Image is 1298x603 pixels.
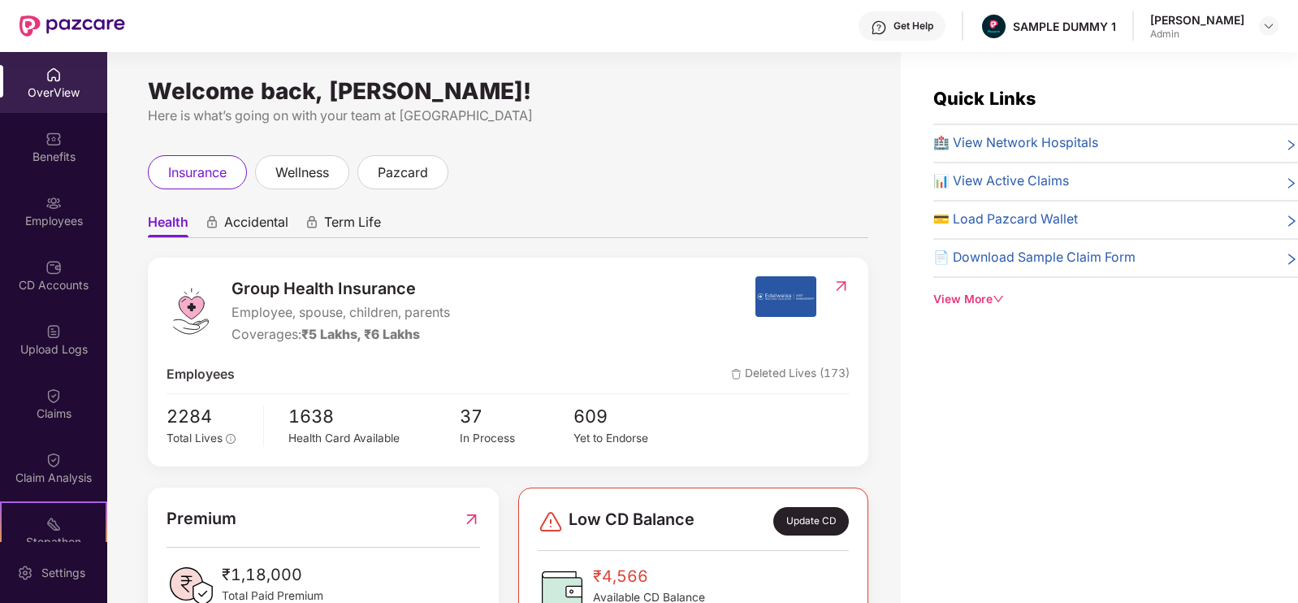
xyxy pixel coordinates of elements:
span: Quick Links [933,88,1036,109]
span: Total Lives [167,432,223,445]
img: svg+xml;base64,PHN2ZyBpZD0iQ2xhaW0iIHhtbG5zPSJodHRwOi8vd3d3LnczLm9yZy8yMDAwL3N2ZyIgd2lkdGg9IjIwIi... [45,452,62,468]
span: 📊 View Active Claims [933,171,1069,192]
div: Get Help [893,20,933,33]
img: RedirectIcon [833,278,850,294]
span: info-circle [226,434,236,444]
div: animation [205,215,219,230]
span: 1638 [288,402,459,430]
span: Employees [167,365,235,385]
img: deleteIcon [731,369,742,380]
img: svg+xml;base64,PHN2ZyBpZD0iSG9tZSIgeG1sbnM9Imh0dHA6Ly93d3cudzMub3JnLzIwMDAvc3ZnIiB3aWR0aD0iMjAiIG... [45,67,62,83]
img: Pazcare_Alternative_logo-01-01.png [982,15,1006,38]
span: wellness [275,163,329,183]
span: Group Health Insurance [231,276,450,301]
span: pazcard [378,163,428,183]
span: Health [148,214,188,237]
span: right [1285,137,1298,154]
img: svg+xml;base64,PHN2ZyBpZD0iRW1wbG95ZWVzIiB4bWxucz0iaHR0cDovL3d3dy53My5vcmcvMjAwMC9zdmciIHdpZHRoPS... [45,195,62,211]
span: right [1285,213,1298,230]
span: 37 [460,402,573,430]
span: 2284 [167,402,252,430]
img: svg+xml;base64,PHN2ZyB4bWxucz0iaHR0cDovL3d3dy53My5vcmcvMjAwMC9zdmciIHdpZHRoPSIyMSIgaGVpZ2h0PSIyMC... [45,516,62,532]
img: insurerIcon [755,276,816,317]
div: Yet to Endorse [573,430,687,448]
span: 609 [573,402,687,430]
span: Low CD Balance [569,507,694,535]
span: right [1285,251,1298,268]
span: right [1285,175,1298,192]
div: Here is what’s going on with your team at [GEOGRAPHIC_DATA] [148,106,868,126]
img: RedirectIcon [463,506,480,531]
img: svg+xml;base64,PHN2ZyBpZD0iRHJvcGRvd24tMzJ4MzIiIHhtbG5zPSJodHRwOi8vd3d3LnczLm9yZy8yMDAwL3N2ZyIgd2... [1262,20,1275,33]
div: In Process [460,430,573,448]
img: svg+xml;base64,PHN2ZyBpZD0iQ2xhaW0iIHhtbG5zPSJodHRwOi8vd3d3LnczLm9yZy8yMDAwL3N2ZyIgd2lkdGg9IjIwIi... [45,388,62,404]
span: ₹4,566 [593,564,705,589]
div: SAMPLE DUMMY 1 [1013,19,1116,34]
span: Deleted Lives (173) [731,365,850,385]
img: svg+xml;base64,PHN2ZyBpZD0iU2V0dGluZy0yMHgyMCIgeG1sbnM9Imh0dHA6Ly93d3cudzMub3JnLzIwMDAvc3ZnIiB3aW... [17,565,33,581]
div: Health Card Available [288,430,459,448]
div: Update CD [773,507,849,535]
img: svg+xml;base64,PHN2ZyBpZD0iSGVscC0zMngzMiIgeG1sbnM9Imh0dHA6Ly93d3cudzMub3JnLzIwMDAvc3ZnIiB3aWR0aD... [871,20,887,36]
img: svg+xml;base64,PHN2ZyBpZD0iQmVuZWZpdHMiIHhtbG5zPSJodHRwOi8vd3d3LnczLm9yZy8yMDAwL3N2ZyIgd2lkdGg9Ij... [45,131,62,147]
span: ₹1,18,000 [222,562,323,588]
span: insurance [168,163,227,183]
span: Employee, spouse, children, parents [231,303,450,323]
img: svg+xml;base64,PHN2ZyBpZD0iRGFuZ2VyLTMyeDMyIiB4bWxucz0iaHR0cDovL3d3dy53My5vcmcvMjAwMC9zdmciIHdpZH... [538,509,564,535]
span: Term Life [324,214,381,237]
img: New Pazcare Logo [19,15,125,37]
div: Settings [37,565,90,581]
div: View More [933,291,1298,309]
img: svg+xml;base64,PHN2ZyBpZD0iQ0RfQWNjb3VudHMiIGRhdGEtbmFtZT0iQ0QgQWNjb3VudHMiIHhtbG5zPSJodHRwOi8vd3... [45,259,62,275]
span: ₹5 Lakhs, ₹6 Lakhs [301,327,420,342]
div: Welcome back, [PERSON_NAME]! [148,85,868,98]
div: Coverages: [231,325,450,345]
div: Admin [1150,28,1244,41]
span: Premium [167,506,236,531]
span: 💳 Load Pazcard Wallet [933,210,1078,230]
span: 📄 Download Sample Claim Form [933,248,1136,268]
span: 🏥 View Network Hospitals [933,133,1098,154]
div: animation [305,215,319,230]
img: svg+xml;base64,PHN2ZyBpZD0iVXBsb2FkX0xvZ3MiIGRhdGEtbmFtZT0iVXBsb2FkIExvZ3MiIHhtbG5zPSJodHRwOi8vd3... [45,323,62,340]
img: logo [167,287,215,336]
div: Stepathon [2,534,106,550]
span: down [993,293,1004,305]
span: Accidental [224,214,288,237]
div: [PERSON_NAME] [1150,12,1244,28]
